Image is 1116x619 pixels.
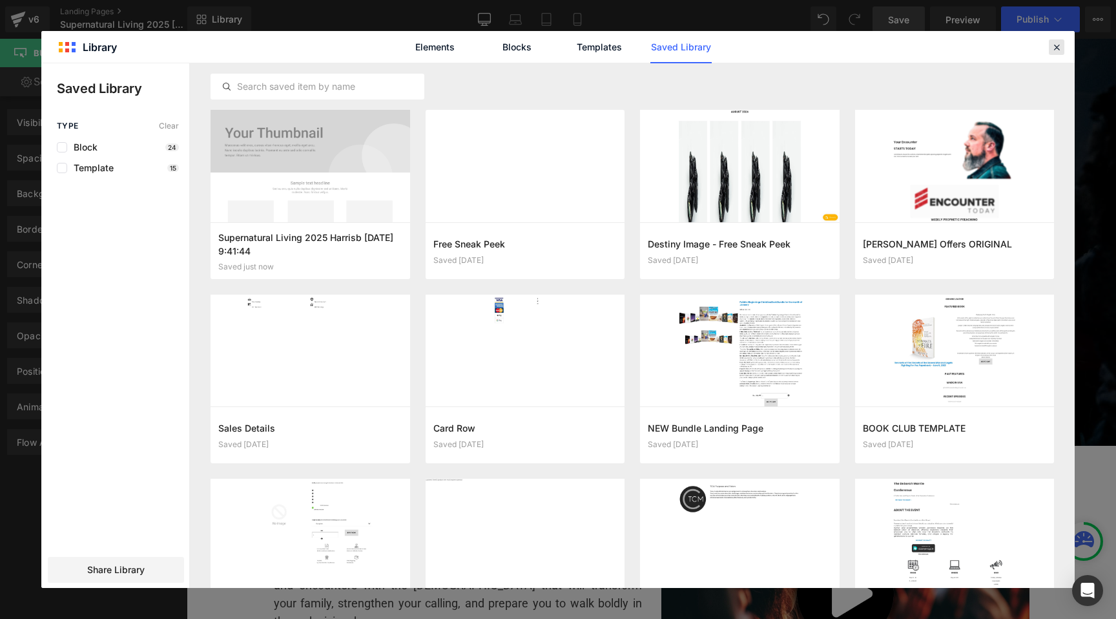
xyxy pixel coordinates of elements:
h3: Card Row [433,421,617,435]
h3: BOOK CLUB TEMPLATE [863,421,1047,435]
h3: Sales Details [218,421,402,435]
p: It is the hour of supernatural living. Will YOU carry His presence into a world in need? [87,459,455,498]
span: Encounter [DEMOGRAPHIC_DATA], receive prophetic clarity, and step into fresh anointing for your a... [87,504,455,589]
p: 15 [167,164,179,172]
h3: Destiny Image - Free Sneak Peek [648,237,832,251]
a: Templates [568,31,630,63]
div: Saved [DATE] [648,256,832,265]
h3: [PERSON_NAME] Offers ORIGINAL [863,237,1047,251]
div: Saved [DATE] [433,256,617,265]
h1: Supernatural [87,116,455,164]
span: Clear [159,121,179,131]
b: [GEOGRAPHIC_DATA], [GEOGRAPHIC_DATA] [87,228,371,242]
a: Blocks [486,31,548,63]
div: Saved [DATE] [863,256,1047,265]
p: Saved Library [57,79,189,98]
input: Search saved item by name [211,79,424,94]
div: Saved [DATE] [863,440,1047,449]
div: Open Intercom Messenger [1072,575,1103,606]
strong: Will YOU be the voice of the one crying out? [87,257,359,271]
a: Elements [404,31,466,63]
h3: Supernatural Living 2025 Harrisb [DATE] 9:41:44 [218,231,402,257]
span: Living conference [87,169,404,207]
a: Saved Library [650,31,712,63]
div: Saved [DATE] [218,440,402,449]
span: Block [67,142,98,152]
h1: ABOUT THE LIVESTREAM CONFERENCE [87,426,455,449]
span: Share Library [87,563,145,576]
div: Saved [DATE] [433,440,617,449]
span: Template [67,163,114,173]
div: Saved [DATE] [648,440,832,449]
h3: Free Sneak Peek [433,237,617,251]
h3: NEW Bundle Landing Page [648,421,832,435]
div: Saved just now [218,262,402,271]
a: Buy Video-on-Demand $69 → [87,284,273,308]
p: 24 [165,143,179,151]
span: Type [57,121,79,131]
span: Buy Video-on-Demand $69 → [101,291,259,300]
